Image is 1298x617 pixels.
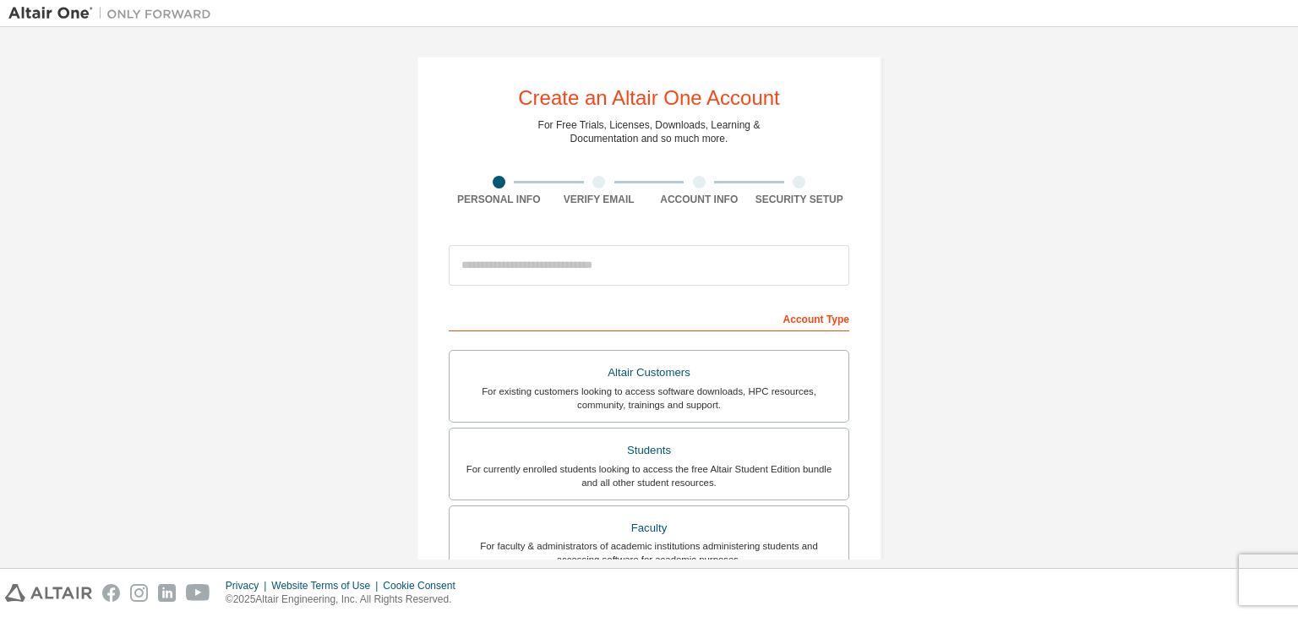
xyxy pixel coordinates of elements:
[186,584,210,602] img: youtube.svg
[5,584,92,602] img: altair_logo.svg
[750,193,850,206] div: Security Setup
[460,439,838,462] div: Students
[460,385,838,412] div: For existing customers looking to access software downloads, HPC resources, community, trainings ...
[449,193,549,206] div: Personal Info
[460,462,838,489] div: For currently enrolled students looking to access the free Altair Student Edition bundle and all ...
[383,579,465,592] div: Cookie Consent
[449,304,849,331] div: Account Type
[538,118,761,145] div: For Free Trials, Licenses, Downloads, Learning & Documentation and so much more.
[649,193,750,206] div: Account Info
[130,584,148,602] img: instagram.svg
[460,539,838,566] div: For faculty & administrators of academic institutions administering students and accessing softwa...
[549,193,650,206] div: Verify Email
[158,584,176,602] img: linkedin.svg
[226,579,271,592] div: Privacy
[226,592,466,607] p: © 2025 Altair Engineering, Inc. All Rights Reserved.
[460,516,838,540] div: Faculty
[518,88,780,108] div: Create an Altair One Account
[8,5,220,22] img: Altair One
[460,361,838,385] div: Altair Customers
[102,584,120,602] img: facebook.svg
[271,579,383,592] div: Website Terms of Use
